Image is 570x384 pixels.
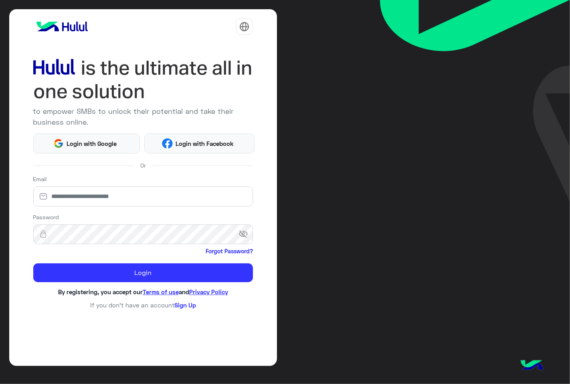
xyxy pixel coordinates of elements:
[518,352,546,380] img: hulul-logo.png
[33,301,253,309] h6: If you don’t have an account
[143,288,179,295] a: Terms of use
[33,56,253,103] img: hululLoginTitle_EN.svg
[33,192,53,200] img: email
[53,138,64,149] img: Google
[58,288,143,295] span: By registering, you accept our
[162,138,172,149] img: Facebook
[33,133,140,153] button: Login with Google
[179,288,189,295] span: and
[33,213,59,221] label: Password
[189,288,228,295] a: Privacy Policy
[33,18,91,34] img: logo
[140,161,146,170] span: Or
[239,227,253,241] span: visibility_off
[64,139,120,148] span: Login with Google
[173,139,237,148] span: Login with Facebook
[239,22,249,32] img: tab
[33,175,47,183] label: Email
[33,263,253,283] button: Login
[33,106,253,127] p: to empower SMBs to unlock their potential and take their business online.
[206,247,253,255] a: Forgot Password?
[174,301,196,309] a: Sign Up
[33,230,53,238] img: lock
[144,133,254,153] button: Login with Facebook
